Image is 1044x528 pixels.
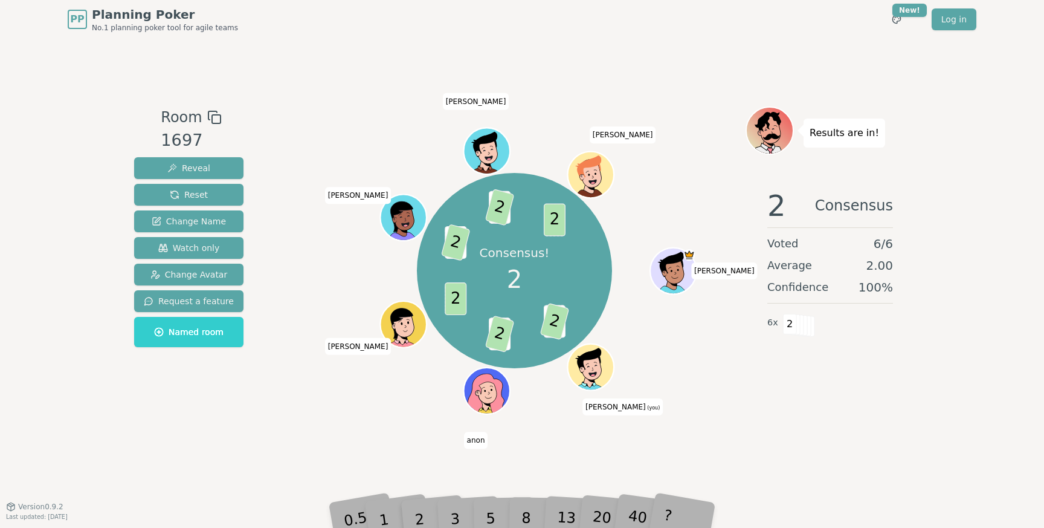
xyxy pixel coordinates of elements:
span: 2 [485,189,515,226]
span: 6 x [767,316,778,330]
span: 2 [767,191,786,220]
span: 2 [544,204,565,236]
span: 2 [540,303,570,340]
span: 2 [445,282,467,315]
span: Planning Poker [92,6,238,23]
span: Click to change your name [691,262,758,279]
button: New! [886,8,907,30]
span: 2 [783,314,797,334]
button: Click to change your avatar [569,345,613,389]
p: Results are in! [810,125,879,142]
div: New! [892,4,927,17]
span: PP [70,12,84,27]
button: Reset [134,184,243,206]
span: Click to change your name [325,187,391,204]
span: Click to change your name [443,93,509,110]
span: Watch only [158,242,220,254]
span: 2 [507,261,522,298]
button: Request a feature [134,290,243,312]
span: Request a feature [144,295,234,307]
a: Log in [932,8,976,30]
button: Version0.9.2 [6,502,63,512]
span: Click to change your name [325,338,391,355]
span: 100 % [859,279,893,296]
span: 2 [485,316,515,353]
span: 3 [445,226,467,259]
span: Room [161,106,202,128]
button: Change Name [134,210,243,232]
span: Click to change your name [464,432,488,449]
span: Consensus [815,191,893,220]
span: Click to change your name [590,126,656,143]
span: 3 [489,191,511,224]
span: Tomas is the host [684,249,695,261]
span: Reveal [167,162,210,174]
span: Last updated: [DATE] [6,513,68,520]
span: 1 [544,305,565,338]
span: (you) [646,405,660,411]
span: Voted [767,235,799,252]
span: 3 [489,318,511,351]
span: Click to change your name [582,399,663,416]
span: 2.00 [866,257,893,274]
button: Change Avatar [134,264,243,285]
a: PPPlanning PokerNo.1 planning poker tool for agile teams [68,6,238,33]
div: 1697 [161,128,221,153]
p: Consensus! [480,244,550,261]
span: 2 [441,224,471,261]
span: No.1 planning poker tool for agile teams [92,23,238,33]
span: Reset [170,189,208,201]
span: Named room [154,326,224,338]
button: Reveal [134,157,243,179]
span: Change Name [152,215,226,227]
span: Change Avatar [150,269,228,281]
button: Watch only [134,237,243,259]
span: 6 / 6 [874,235,893,252]
span: Average [767,257,812,274]
button: Named room [134,317,243,347]
span: Version 0.9.2 [18,502,63,512]
span: Confidence [767,279,828,296]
